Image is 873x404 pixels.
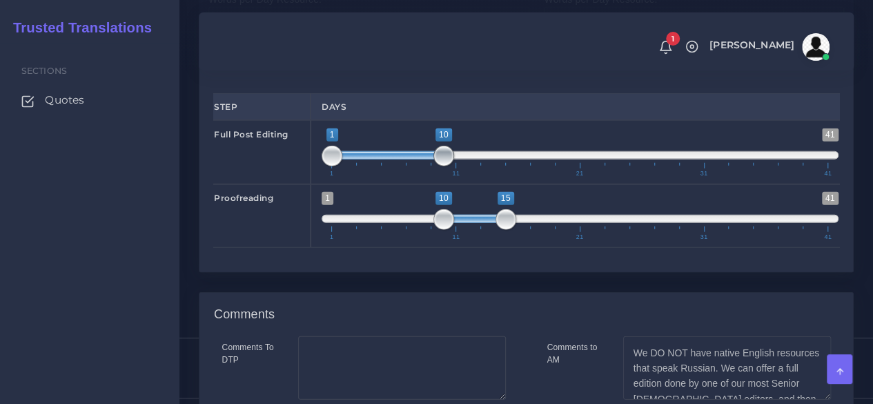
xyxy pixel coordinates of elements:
span: 1 [666,32,680,46]
strong: Full Post Editing [214,129,288,140]
a: Trusted Translations [3,17,152,39]
span: Quotes [45,93,84,108]
span: [PERSON_NAME] [709,40,794,50]
span: 31 [698,171,709,177]
span: 11 [450,171,462,177]
strong: Proofreading [214,193,273,203]
span: 11 [450,234,462,240]
a: [PERSON_NAME]avatar [703,33,834,61]
span: 1 [328,171,336,177]
textarea: We DO NOT have native English resources that speak Russian. We can offer a full edition done by o... [623,336,831,400]
img: avatar [802,33,830,61]
span: Sections [21,66,67,76]
label: Comments to AM [547,341,602,366]
span: 21 [574,171,586,177]
span: 1 [322,192,333,205]
span: 41 [822,234,834,240]
span: 15 [498,192,514,205]
span: 1 [326,128,338,142]
span: 31 [698,234,709,240]
span: 41 [822,192,838,205]
span: 41 [822,171,834,177]
span: 21 [574,234,586,240]
span: 1 [328,234,336,240]
h2: Trusted Translations [3,19,152,36]
label: Comments To DTP [222,341,277,366]
strong: Step [214,102,237,112]
a: 1 [654,39,678,55]
span: 10 [435,192,452,205]
span: 41 [822,128,838,142]
a: Quotes [10,86,169,115]
h4: Comments [214,307,275,323]
strong: Days [322,102,346,112]
span: 10 [435,128,452,142]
